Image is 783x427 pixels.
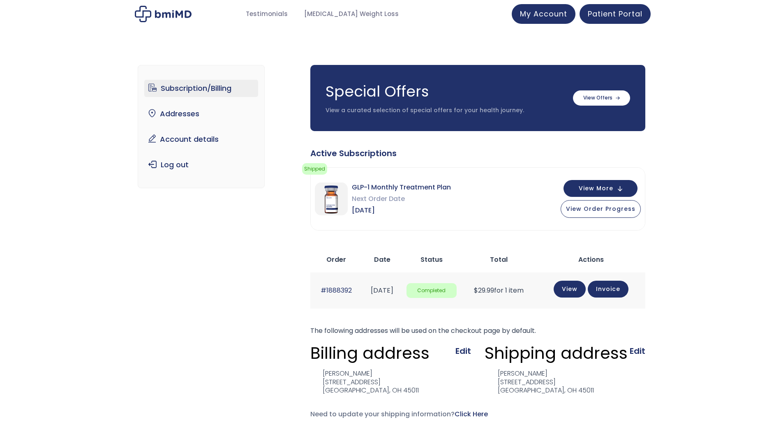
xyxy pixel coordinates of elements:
p: View a curated selection of special offers for your health journey. [326,106,565,115]
span: Testimonials [246,9,288,19]
span: $ [474,286,478,295]
span: Next Order Date [352,193,451,205]
a: My Account [512,4,575,24]
img: My account [135,6,192,22]
address: [PERSON_NAME] [STREET_ADDRESS] [GEOGRAPHIC_DATA], OH 45011 [485,369,594,395]
span: [MEDICAL_DATA] Weight Loss [304,9,399,19]
span: GLP-1 Monthly Treatment Plan [352,182,451,193]
a: Edit [455,345,471,357]
a: Invoice [588,281,628,298]
span: Status [420,255,443,264]
h3: Special Offers [326,81,565,102]
span: Order [326,255,346,264]
button: View Order Progress [561,200,641,218]
span: Need to update your shipping information? [310,409,488,419]
span: Actions [578,255,604,264]
span: Total [490,255,508,264]
h3: Shipping address [485,343,628,363]
a: [MEDICAL_DATA] Weight Loss [296,6,407,22]
span: Completed [407,283,457,298]
span: Shipped [302,163,327,175]
a: Addresses [144,105,258,122]
p: The following addresses will be used on the checkout page by default. [310,325,645,337]
a: View [554,281,586,298]
button: View More [564,180,637,197]
a: Account details [144,131,258,148]
a: Edit [630,345,645,357]
nav: Account pages [138,65,265,188]
a: #1888392 [321,286,352,295]
div: Active Subscriptions [310,148,645,159]
span: View Order Progress [566,205,635,213]
a: Log out [144,156,258,173]
span: View More [579,186,613,191]
td: for 1 item [461,272,536,308]
h3: Billing address [310,343,430,363]
address: [PERSON_NAME] [STREET_ADDRESS] [GEOGRAPHIC_DATA], OH 45011 [310,369,419,395]
span: My Account [520,9,567,19]
span: Date [374,255,390,264]
span: Patient Portal [588,9,642,19]
a: Testimonials [238,6,296,22]
a: Subscription/Billing [144,80,258,97]
span: [DATE] [352,205,451,216]
time: [DATE] [371,286,393,295]
a: Patient Portal [580,4,651,24]
span: 29.99 [474,286,494,295]
a: Click Here [455,409,488,419]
